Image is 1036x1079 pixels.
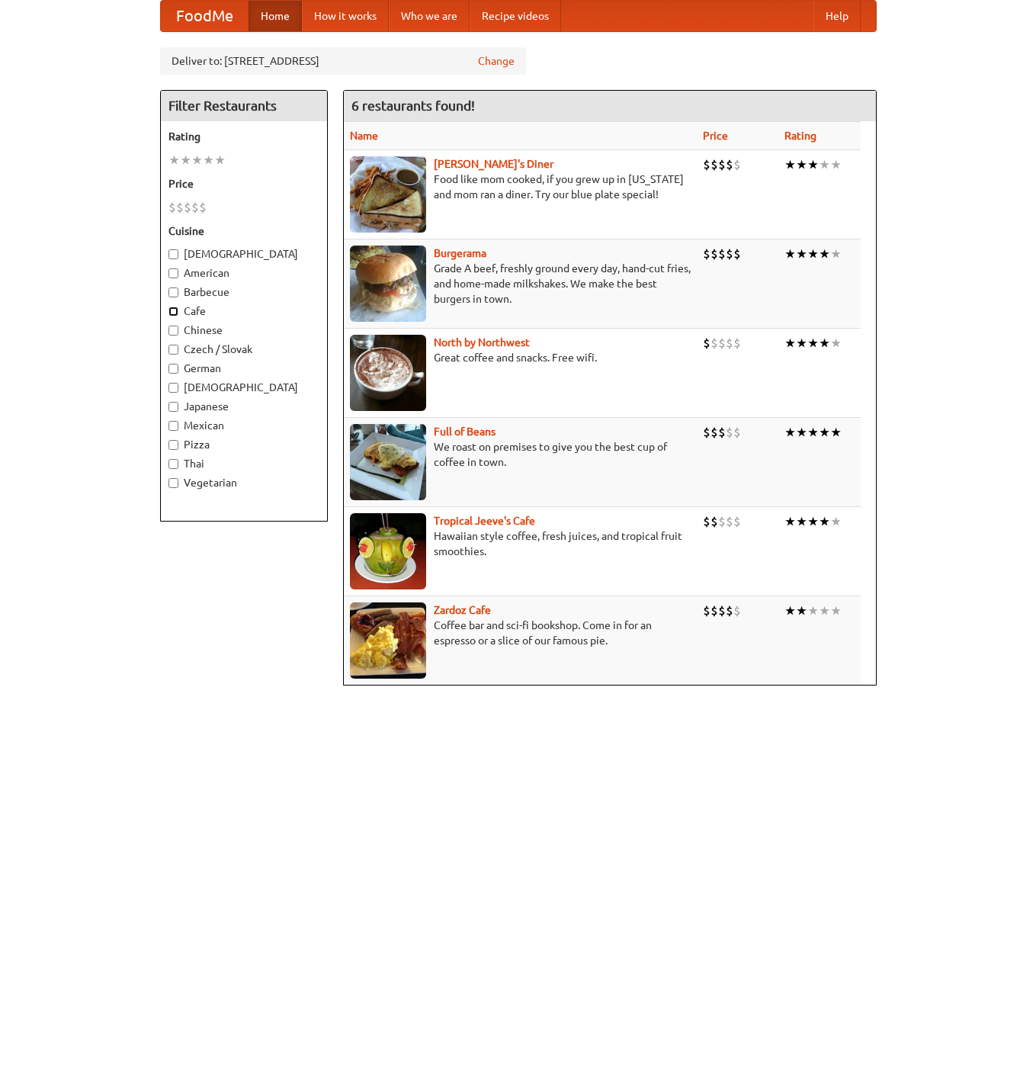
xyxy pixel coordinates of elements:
[168,478,178,488] input: Vegetarian
[796,335,807,352] li: ★
[830,602,842,619] li: ★
[168,421,178,431] input: Mexican
[350,350,691,365] p: Great coffee and snacks. Free wifi.
[726,513,733,530] li: $
[168,456,319,471] label: Thai
[350,513,426,589] img: jeeves.jpg
[726,602,733,619] li: $
[819,335,830,352] li: ★
[807,335,819,352] li: ★
[168,176,319,191] h5: Price
[168,418,319,433] label: Mexican
[350,618,691,648] p: Coffee bar and sci-fi bookshop. Come in for an espresso or a slice of our famous pie.
[733,335,741,352] li: $
[718,602,726,619] li: $
[784,156,796,173] li: ★
[813,1,861,31] a: Help
[168,342,319,357] label: Czech / Slovak
[160,47,526,75] div: Deliver to: [STREET_ADDRESS]
[819,513,830,530] li: ★
[784,335,796,352] li: ★
[176,199,184,216] li: $
[710,335,718,352] li: $
[710,602,718,619] li: $
[796,156,807,173] li: ★
[350,528,691,559] p: Hawaiian style coffee, fresh juices, and tropical fruit smoothies.
[726,156,733,173] li: $
[168,437,319,452] label: Pizza
[168,383,178,393] input: [DEMOGRAPHIC_DATA]
[703,156,710,173] li: $
[733,602,741,619] li: $
[350,246,426,322] img: burgerama.jpg
[434,336,530,348] a: North by Northwest
[726,424,733,441] li: $
[434,604,491,616] a: Zardoz Cafe
[168,265,319,281] label: American
[718,424,726,441] li: $
[718,513,726,530] li: $
[470,1,561,31] a: Recipe videos
[807,424,819,441] li: ★
[350,130,378,142] a: Name
[703,513,710,530] li: $
[726,246,733,262] li: $
[351,98,475,113] ng-pluralize: 6 restaurants found!
[784,513,796,530] li: ★
[168,246,319,262] label: [DEMOGRAPHIC_DATA]
[796,513,807,530] li: ★
[718,246,726,262] li: $
[168,345,178,355] input: Czech / Slovak
[168,475,319,490] label: Vegetarian
[703,602,710,619] li: $
[710,246,718,262] li: $
[389,1,470,31] a: Who we are
[807,513,819,530] li: ★
[168,303,319,319] label: Cafe
[168,323,319,338] label: Chinese
[784,602,796,619] li: ★
[733,513,741,530] li: $
[733,424,741,441] li: $
[350,172,691,202] p: Food like mom cooked, if you grew up in [US_STATE] and mom ran a diner. Try our blue plate special!
[191,199,199,216] li: $
[168,129,319,144] h5: Rating
[819,424,830,441] li: ★
[830,246,842,262] li: ★
[168,380,319,395] label: [DEMOGRAPHIC_DATA]
[796,602,807,619] li: ★
[703,246,710,262] li: $
[168,361,319,376] label: German
[350,424,426,500] img: beans.jpg
[733,156,741,173] li: $
[718,156,726,173] li: $
[199,199,207,216] li: $
[807,156,819,173] li: ★
[703,424,710,441] li: $
[434,515,535,527] a: Tropical Jeeve's Cafe
[168,459,178,469] input: Thai
[703,335,710,352] li: $
[434,247,486,259] a: Burgerama
[718,335,726,352] li: $
[807,246,819,262] li: ★
[703,130,728,142] a: Price
[168,402,178,412] input: Japanese
[830,513,842,530] li: ★
[784,130,816,142] a: Rating
[796,424,807,441] li: ★
[203,152,214,169] li: ★
[161,1,249,31] a: FoodMe
[807,602,819,619] li: ★
[726,335,733,352] li: $
[434,425,496,438] b: Full of Beans
[168,268,178,278] input: American
[830,335,842,352] li: ★
[710,156,718,173] li: $
[819,602,830,619] li: ★
[168,326,178,336] input: Chinese
[168,307,178,316] input: Cafe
